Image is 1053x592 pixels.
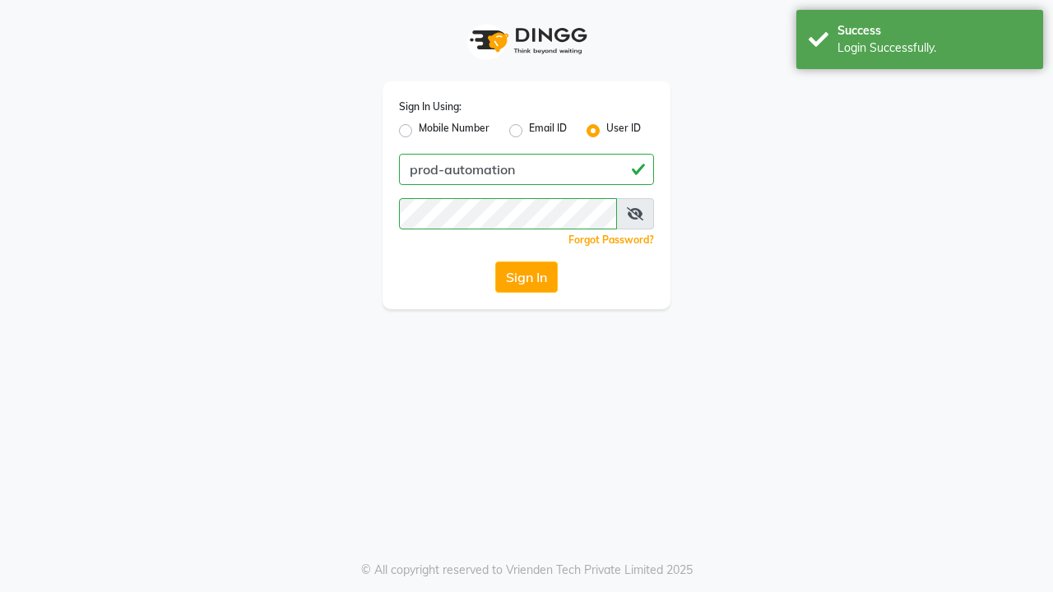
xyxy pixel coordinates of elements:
[606,121,641,141] label: User ID
[399,99,462,114] label: Sign In Using:
[399,154,654,185] input: Username
[837,39,1031,57] div: Login Successfully.
[419,121,489,141] label: Mobile Number
[529,121,567,141] label: Email ID
[837,22,1031,39] div: Success
[461,16,592,65] img: logo1.svg
[399,198,617,229] input: Username
[495,261,558,293] button: Sign In
[568,234,654,246] a: Forgot Password?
